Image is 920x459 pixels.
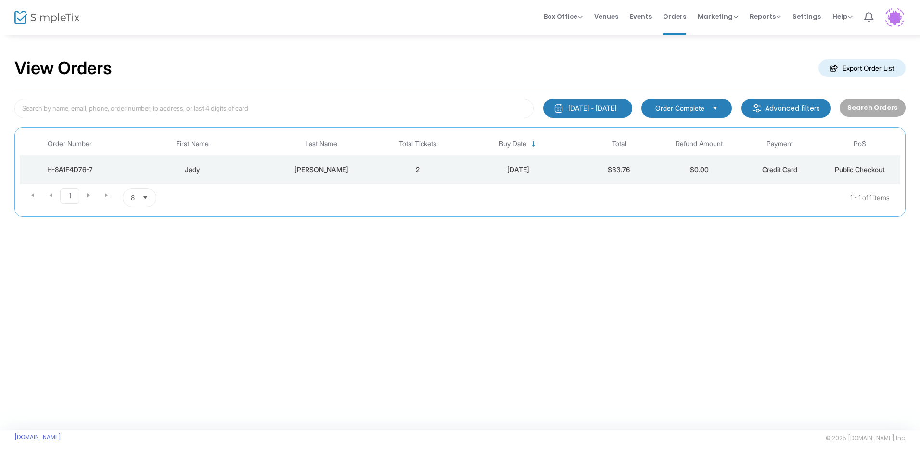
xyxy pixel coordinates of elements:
[139,189,152,207] button: Select
[499,140,526,148] span: Buy Date
[530,140,537,148] span: Sortable
[767,140,793,148] span: Payment
[131,193,135,203] span: 8
[176,140,209,148] span: First Name
[460,165,576,175] div: 5/29/2025
[659,133,740,155] th: Refund Amount
[659,155,740,184] td: $0.00
[578,133,659,155] th: Total
[655,103,704,113] span: Order Complete
[698,12,738,21] span: Marketing
[826,434,906,442] span: © 2025 [DOMAIN_NAME] Inc.
[544,12,583,21] span: Box Office
[378,155,458,184] td: 2
[741,99,831,118] m-button: Advanced filters
[123,165,263,175] div: Jady
[48,140,92,148] span: Order Number
[630,4,652,29] span: Events
[60,188,79,204] span: Page 1
[268,165,375,175] div: Dilworth
[750,12,781,21] span: Reports
[594,4,618,29] span: Venues
[854,140,866,148] span: PoS
[708,103,722,114] button: Select
[378,133,458,155] th: Total Tickets
[252,188,890,207] kendo-pager-info: 1 - 1 of 1 items
[752,103,762,113] img: filter
[578,155,659,184] td: $33.76
[543,99,632,118] button: [DATE] - [DATE]
[20,133,900,184] div: Data table
[22,165,118,175] div: H-8A1F4D76-7
[305,140,337,148] span: Last Name
[832,12,853,21] span: Help
[818,59,906,77] m-button: Export Order List
[568,103,616,113] div: [DATE] - [DATE]
[762,166,797,174] span: Credit Card
[14,58,112,79] h2: View Orders
[835,166,885,174] span: Public Checkout
[663,4,686,29] span: Orders
[554,103,563,113] img: monthly
[14,433,61,441] a: [DOMAIN_NAME]
[792,4,821,29] span: Settings
[14,99,534,118] input: Search by name, email, phone, order number, ip address, or last 4 digits of card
